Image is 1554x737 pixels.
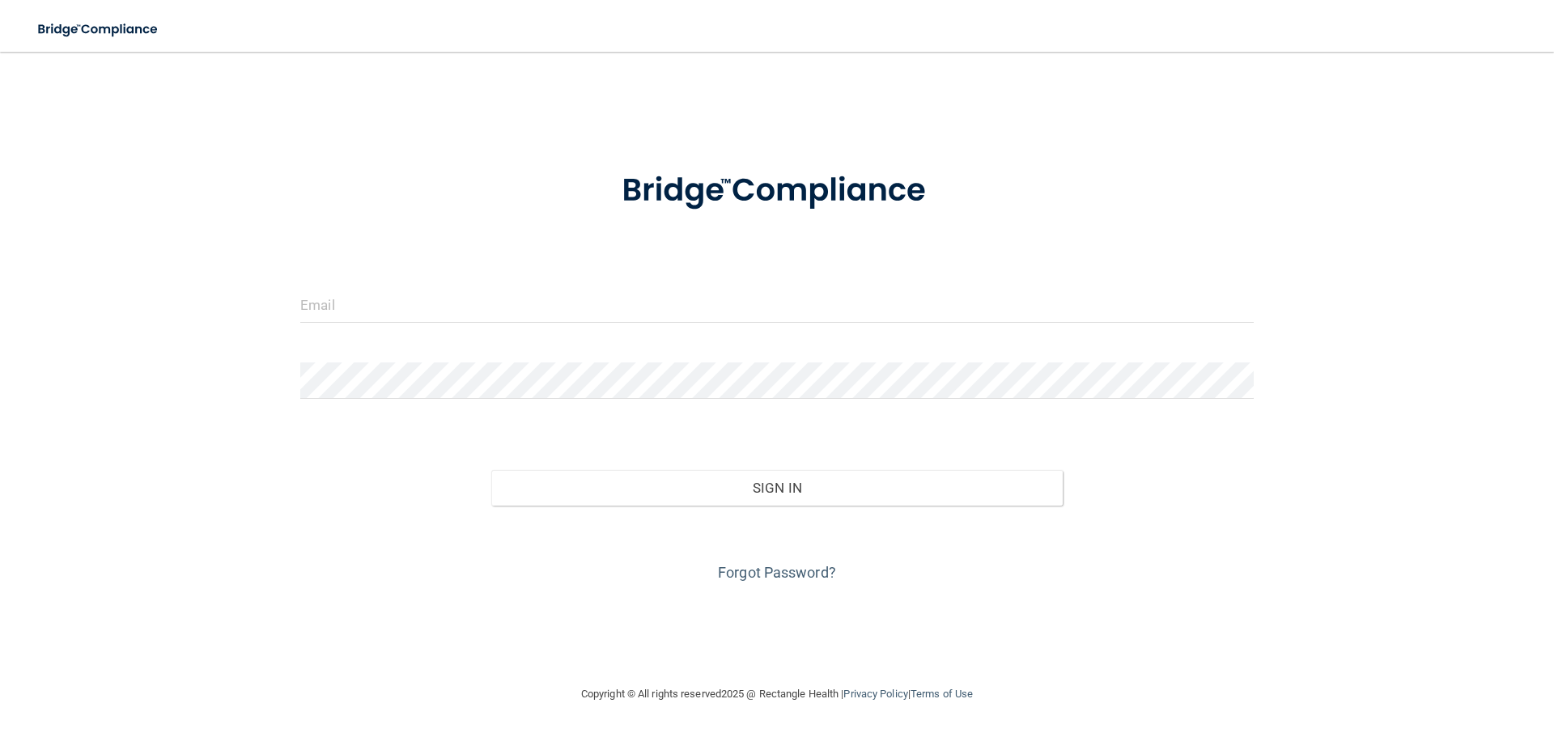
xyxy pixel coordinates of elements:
[482,668,1072,720] div: Copyright © All rights reserved 2025 @ Rectangle Health | |
[911,688,973,700] a: Terms of Use
[491,470,1064,506] button: Sign In
[718,564,836,581] a: Forgot Password?
[843,688,907,700] a: Privacy Policy
[588,149,966,233] img: bridge_compliance_login_screen.278c3ca4.svg
[24,13,173,46] img: bridge_compliance_login_screen.278c3ca4.svg
[300,286,1254,323] input: Email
